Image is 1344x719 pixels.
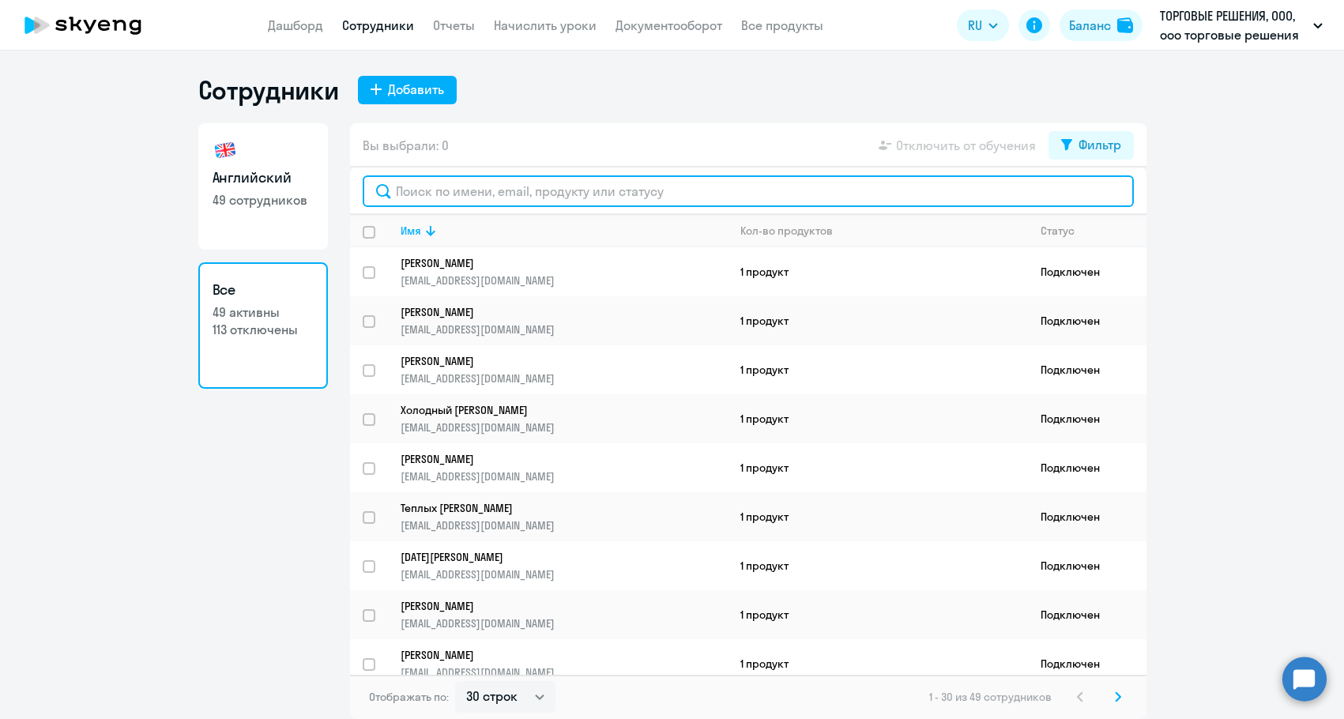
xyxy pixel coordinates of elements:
p: [EMAIL_ADDRESS][DOMAIN_NAME] [401,665,727,679]
a: Английский49 сотрудников [198,123,328,250]
div: Имя [401,224,421,238]
a: Холодный [PERSON_NAME][EMAIL_ADDRESS][DOMAIN_NAME] [401,403,727,435]
p: [EMAIL_ADDRESS][DOMAIN_NAME] [401,616,727,631]
td: 1 продукт [728,590,1028,639]
a: Теплых [PERSON_NAME][EMAIL_ADDRESS][DOMAIN_NAME] [401,501,727,533]
p: [EMAIL_ADDRESS][DOMAIN_NAME] [401,322,727,337]
div: Статус [1041,224,1075,238]
div: Кол-во продуктов [740,224,833,238]
div: Имя [401,224,727,238]
td: 1 продукт [728,541,1028,590]
span: Вы выбрали: 0 [363,136,449,155]
button: Фильтр [1048,131,1134,160]
a: [PERSON_NAME][EMAIL_ADDRESS][DOMAIN_NAME] [401,599,727,631]
button: Добавить [358,76,457,104]
h3: Английский [213,168,314,188]
a: [PERSON_NAME][EMAIL_ADDRESS][DOMAIN_NAME] [401,648,727,679]
span: 1 - 30 из 49 сотрудников [929,690,1052,704]
span: Отображать по: [369,690,449,704]
p: [EMAIL_ADDRESS][DOMAIN_NAME] [401,420,727,435]
td: 1 продукт [728,492,1028,541]
p: ТОРГОВЫЕ РЕШЕНИЯ, ООО, ооо торговые решения [1160,6,1307,44]
img: balance [1117,17,1133,33]
td: 1 продукт [728,639,1028,688]
p: [EMAIL_ADDRESS][DOMAIN_NAME] [401,371,727,386]
img: english [213,137,238,163]
p: [EMAIL_ADDRESS][DOMAIN_NAME] [401,518,727,533]
p: Теплых [PERSON_NAME] [401,501,706,515]
h3: Все [213,280,314,300]
td: Подключен [1028,296,1146,345]
button: RU [957,9,1009,41]
p: Холодный [PERSON_NAME] [401,403,706,417]
td: Подключен [1028,345,1146,394]
p: [PERSON_NAME] [401,256,706,270]
div: Кол-во продуктов [740,224,1027,238]
a: Начислить уроки [494,17,597,33]
p: [PERSON_NAME] [401,305,706,319]
button: Балансbalance [1060,9,1143,41]
td: Подключен [1028,590,1146,639]
td: 1 продукт [728,394,1028,443]
a: [PERSON_NAME][EMAIL_ADDRESS][DOMAIN_NAME] [401,305,727,337]
p: [PERSON_NAME] [401,452,706,466]
span: RU [968,16,982,35]
a: [DATE][PERSON_NAME][EMAIL_ADDRESS][DOMAIN_NAME] [401,550,727,582]
a: Все продукты [741,17,823,33]
td: Подключен [1028,639,1146,688]
a: Дашборд [268,17,323,33]
input: Поиск по имени, email, продукту или статусу [363,175,1134,207]
div: Статус [1041,224,1146,238]
td: Подключен [1028,247,1146,296]
p: [EMAIL_ADDRESS][DOMAIN_NAME] [401,567,727,582]
a: Сотрудники [342,17,414,33]
div: Фильтр [1079,135,1121,154]
a: [PERSON_NAME][EMAIL_ADDRESS][DOMAIN_NAME] [401,452,727,484]
td: Подключен [1028,394,1146,443]
td: 1 продукт [728,296,1028,345]
div: Добавить [388,80,444,99]
p: 49 активны [213,303,314,321]
p: [PERSON_NAME] [401,599,706,613]
h1: Сотрудники [198,74,339,106]
p: 49 сотрудников [213,191,314,209]
td: Подключен [1028,541,1146,590]
a: Все49 активны113 отключены [198,262,328,389]
a: [PERSON_NAME][EMAIL_ADDRESS][DOMAIN_NAME] [401,354,727,386]
button: ТОРГОВЫЕ РЕШЕНИЯ, ООО, ооо торговые решения [1152,6,1331,44]
div: Баланс [1069,16,1111,35]
p: 113 отключены [213,321,314,338]
td: Подключен [1028,492,1146,541]
a: Отчеты [433,17,475,33]
p: [EMAIL_ADDRESS][DOMAIN_NAME] [401,273,727,288]
td: 1 продукт [728,443,1028,492]
td: Подключен [1028,443,1146,492]
p: [PERSON_NAME] [401,648,706,662]
p: [EMAIL_ADDRESS][DOMAIN_NAME] [401,469,727,484]
td: 1 продукт [728,345,1028,394]
a: [PERSON_NAME][EMAIL_ADDRESS][DOMAIN_NAME] [401,256,727,288]
td: 1 продукт [728,247,1028,296]
a: Документооборот [616,17,722,33]
p: [DATE][PERSON_NAME] [401,550,706,564]
p: [PERSON_NAME] [401,354,706,368]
